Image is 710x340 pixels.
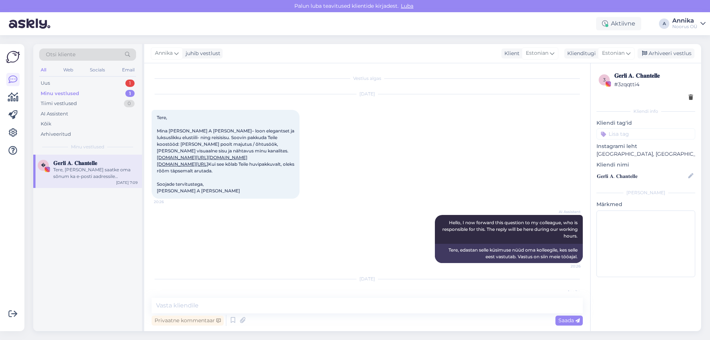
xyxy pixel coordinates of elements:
div: Privaatne kommentaar [152,316,224,326]
div: Web [62,65,75,75]
div: Arhiveeritud [41,131,71,138]
p: [GEOGRAPHIC_DATA], [GEOGRAPHIC_DATA] [596,150,695,158]
span: Annika [155,49,173,57]
span: 20:26 [154,199,182,205]
p: Kliendi nimi [596,161,695,169]
div: Tere, edastan selle küsimuse nüüd oma kolleegile, kes selle eest vastutab. Vastus on siin meie tö... [435,244,583,263]
a: AnnikaNoorus OÜ [672,18,706,30]
div: Annika [672,18,697,24]
div: Aktiivne [596,17,641,30]
div: 1 [125,80,135,87]
div: # 3zqqtti4 [614,80,693,88]
div: [PERSON_NAME] [596,189,695,196]
span: AI Assistent [553,209,581,215]
div: Minu vestlused [41,90,79,97]
div: Tere, [PERSON_NAME] saatke oma sõnum ka e-posti aadressile [EMAIL_ADDRESS][DOMAIN_NAME]. [53,166,138,180]
div: Uus [41,80,50,87]
span: Estonian [526,49,548,57]
a: [DOMAIN_NAME][URL] [157,161,208,167]
p: Kliendi tag'id [596,119,695,127]
div: A [659,18,669,29]
div: Kliendi info [596,108,695,115]
div: Arhiveeri vestlus [638,48,694,58]
div: Email [121,65,136,75]
input: Lisa tag [596,128,695,139]
a: [DOMAIN_NAME][URL][DOMAIN_NAME] [157,155,247,160]
span: Luba [399,3,416,9]
span: 𝐆𝐞𝐫𝐥𝐢 𝐀. 𝐂𝐡𝐚𝐧𝐭𝐞𝐥𝐥𝐞 [53,160,97,166]
div: 𝐆𝐞𝐫𝐥𝐢 𝐀. 𝐂𝐡𝐚𝐧𝐭𝐞𝐥𝐥𝐞 [614,71,693,80]
div: Kõik [41,120,51,128]
div: Vestlus algas [152,75,583,82]
div: 1 [125,90,135,97]
img: Askly Logo [6,50,20,64]
span: Minu vestlused [71,144,104,150]
span: Estonian [602,49,625,57]
div: Klienditugi [564,50,596,57]
div: Socials [88,65,106,75]
p: Instagrami leht [596,142,695,150]
div: Noorus OÜ [672,24,697,30]
div: [DATE] [152,91,583,97]
span: Annika [553,289,581,294]
div: [DATE] 7:09 [116,180,138,185]
p: Märkmed [596,201,695,208]
input: Lisa nimi [597,172,687,180]
div: 0 [124,100,135,107]
span: Hello, I now forward this question to my colleague, who is responsible for this. The reply will b... [442,220,579,239]
div: [DATE] [152,276,583,282]
div: AI Assistent [41,110,68,118]
span: 20:26 [553,263,581,269]
div: All [39,65,48,75]
div: Klient [501,50,520,57]
span: Otsi kliente [46,51,75,58]
div: juhib vestlust [183,50,220,57]
span: 3 [603,77,606,83]
span: Tere, Mina [PERSON_NAME] A [PERSON_NAME]– loon elegantset ja luksuslikku elustiili- ning reisisis... [157,115,295,193]
span: Saada [558,317,580,324]
span: � [41,162,45,168]
div: Tiimi vestlused [41,100,77,107]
